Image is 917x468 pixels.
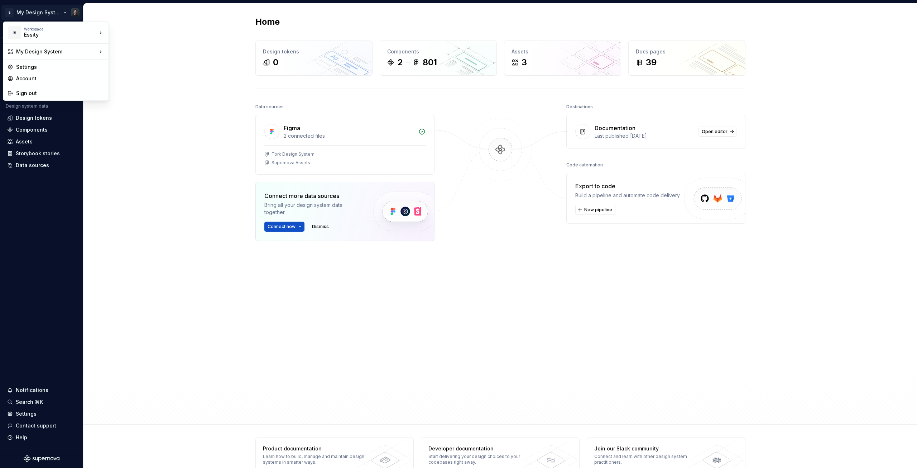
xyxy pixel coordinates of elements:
div: Workspace [24,27,97,31]
div: Essity [24,31,85,38]
div: Sign out [16,90,104,97]
div: E [8,26,21,39]
div: Account [16,75,104,82]
div: Settings [16,63,104,71]
div: My Design System [16,48,97,55]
